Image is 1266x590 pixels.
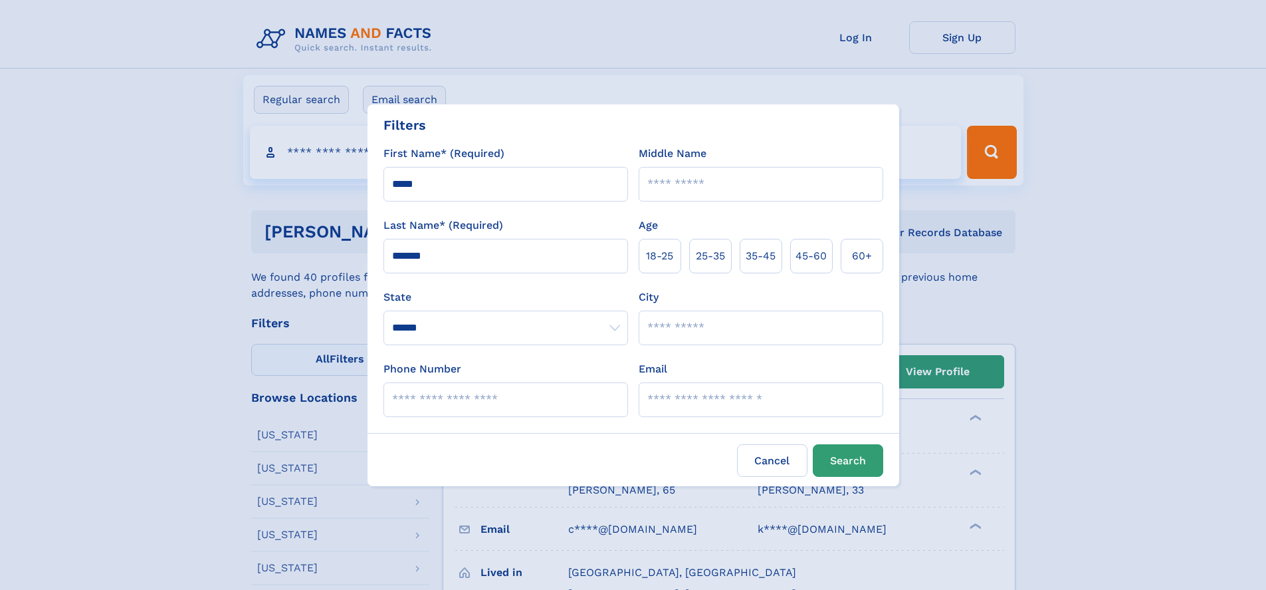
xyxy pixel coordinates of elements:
[639,361,667,377] label: Email
[383,146,504,162] label: First Name* (Required)
[696,248,725,264] span: 25‑35
[795,248,827,264] span: 45‑60
[383,218,503,233] label: Last Name* (Required)
[383,115,426,135] div: Filters
[639,289,659,305] label: City
[383,289,628,305] label: State
[639,146,706,162] label: Middle Name
[813,444,883,477] button: Search
[639,218,658,233] label: Age
[383,361,461,377] label: Phone Number
[746,248,776,264] span: 35‑45
[737,444,807,477] label: Cancel
[646,248,673,264] span: 18‑25
[852,248,872,264] span: 60+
